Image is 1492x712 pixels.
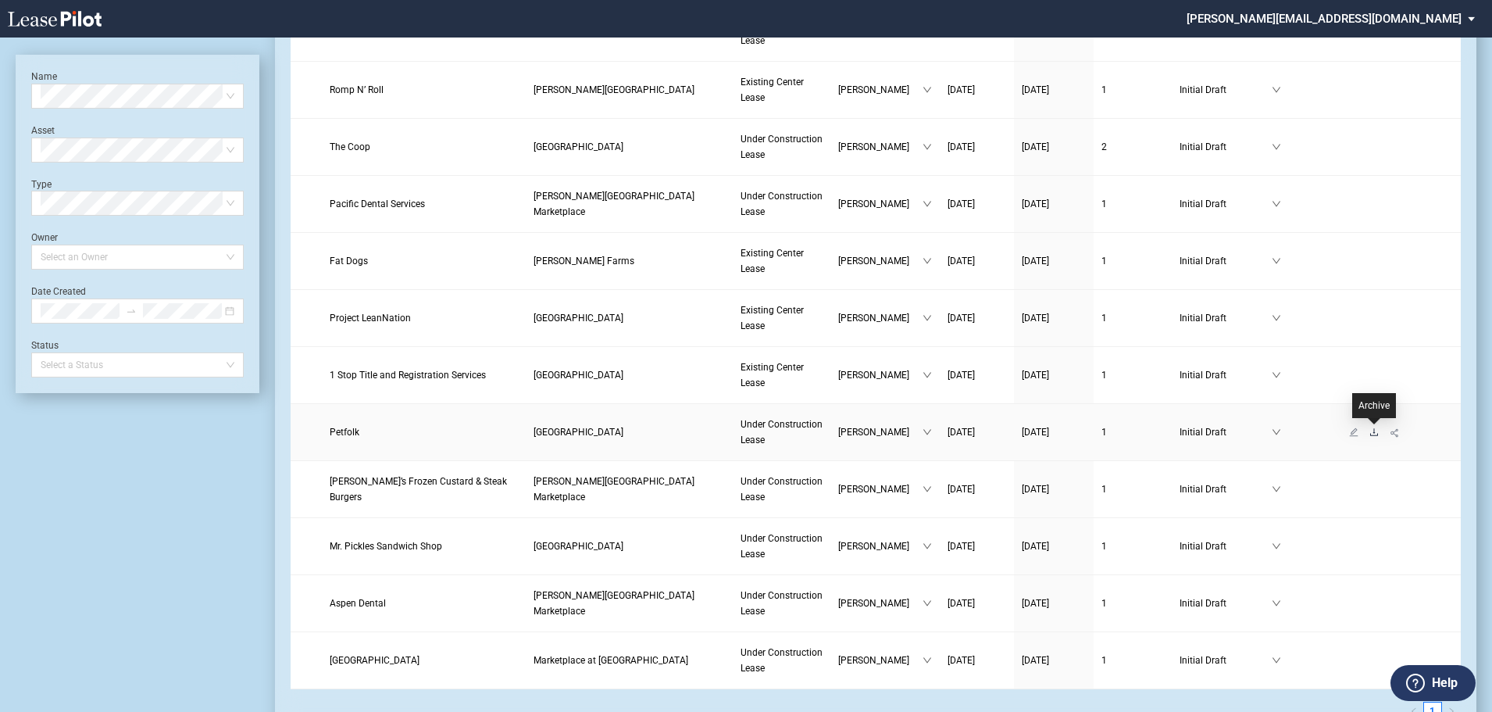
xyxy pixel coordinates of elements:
[534,370,623,381] span: Circle Cross Ranch
[1022,427,1049,438] span: [DATE]
[948,481,1006,497] a: [DATE]
[1022,256,1049,267] span: [DATE]
[534,256,634,267] span: Gladden Farms
[330,427,359,438] span: Petfolk
[923,85,932,95] span: down
[1022,84,1049,95] span: [DATE]
[534,139,725,155] a: [GEOGRAPHIC_DATA]
[1272,313,1281,323] span: down
[948,655,975,666] span: [DATE]
[948,424,1006,440] a: [DATE]
[1101,596,1164,611] a: 1
[1272,656,1281,665] span: down
[741,74,823,106] a: Existing Center Lease
[1101,653,1164,668] a: 1
[741,77,804,103] span: Existing Center Lease
[948,199,975,209] span: [DATE]
[948,256,975,267] span: [DATE]
[1022,655,1049,666] span: [DATE]
[1180,653,1272,668] span: Initial Draft
[1101,84,1107,95] span: 1
[1390,665,1476,701] button: Help
[1180,367,1272,383] span: Initial Draft
[948,538,1006,554] a: [DATE]
[948,367,1006,383] a: [DATE]
[1272,199,1281,209] span: down
[534,476,694,503] span: Kiley Ranch Marketplace
[838,253,923,269] span: [PERSON_NAME]
[948,310,1006,326] a: [DATE]
[1022,139,1086,155] a: [DATE]
[741,474,823,505] a: Under Construction Lease
[1101,82,1164,98] a: 1
[741,417,823,448] a: Under Construction Lease
[923,656,932,665] span: down
[741,305,804,331] span: Existing Center Lease
[1022,484,1049,495] span: [DATE]
[838,538,923,554] span: [PERSON_NAME]
[1272,370,1281,380] span: down
[948,596,1006,611] a: [DATE]
[330,196,519,212] a: Pacific Dental Services
[1101,139,1164,155] a: 2
[948,653,1006,668] a: [DATE]
[330,310,519,326] a: Project LeanNation
[534,541,623,552] span: Harvest Grove
[126,306,137,317] span: swap-right
[1101,196,1164,212] a: 1
[1369,428,1379,437] span: download
[1101,538,1164,554] a: 1
[534,141,623,152] span: Harvest Grove
[1180,538,1272,554] span: Initial Draft
[1180,196,1272,212] span: Initial Draft
[1272,85,1281,95] span: down
[534,82,725,98] a: [PERSON_NAME][GEOGRAPHIC_DATA]
[923,142,932,152] span: down
[838,139,923,155] span: [PERSON_NAME]
[1022,598,1049,609] span: [DATE]
[1180,253,1272,269] span: Initial Draft
[330,82,519,98] a: Romp N’ Roll
[330,538,519,554] a: Mr. Pickles Sandwich Shop
[1022,141,1049,152] span: [DATE]
[741,188,823,220] a: Under Construction Lease
[923,313,932,323] span: down
[948,196,1006,212] a: [DATE]
[534,191,694,217] span: Kiley Ranch Marketplace
[741,360,823,391] a: Existing Center Lease
[534,188,725,220] a: [PERSON_NAME][GEOGRAPHIC_DATA] Marketplace
[1180,424,1272,440] span: Initial Draft
[1180,481,1272,497] span: Initial Draft
[1272,599,1281,608] span: down
[838,367,923,383] span: [PERSON_NAME]
[534,655,688,666] span: Marketplace at Sycamore Farms
[1180,139,1272,155] span: Initial Draft
[330,370,486,381] span: 1 Stop Title and Registration Services
[1101,310,1164,326] a: 1
[330,141,370,152] span: The Coop
[31,125,55,136] label: Asset
[1272,142,1281,152] span: down
[330,139,519,155] a: The Coop
[330,474,519,505] a: [PERSON_NAME]’s Frozen Custard & Steak Burgers
[1101,655,1107,666] span: 1
[1022,424,1086,440] a: [DATE]
[1349,428,1358,437] span: edit
[741,362,804,388] span: Existing Center Lease
[741,476,823,503] span: Under Construction Lease
[838,82,923,98] span: [PERSON_NAME]
[741,248,804,274] span: Existing Center Lease
[741,419,823,445] span: Under Construction Lease
[330,313,411,324] span: Project LeanNation
[741,191,823,217] span: Under Construction Lease
[838,196,923,212] span: [PERSON_NAME]
[330,256,368,267] span: Fat Dogs
[1022,481,1086,497] a: [DATE]
[1390,428,1401,438] span: share-alt
[923,370,932,380] span: down
[948,427,975,438] span: [DATE]
[1101,598,1107,609] span: 1
[948,370,975,381] span: [DATE]
[1022,313,1049,324] span: [DATE]
[1272,256,1281,266] span: down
